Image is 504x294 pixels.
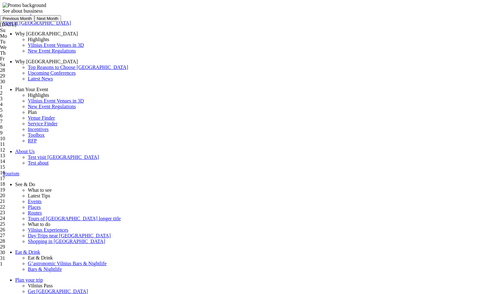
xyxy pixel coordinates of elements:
a: New Event Regulations [28,48,501,54]
a: Upcoming Conferences [28,70,501,76]
a: View more [3,15,33,20]
a: About Us [15,149,501,154]
button: Next Month [34,15,61,22]
span: Day Trips near [GEOGRAPHIC_DATA] [28,233,111,238]
span: Vilnius Pass [28,283,53,288]
span: Bars & Nightlife [28,266,62,272]
a: Bars & Nightlife [28,266,501,272]
a: Vilnius Experiences [28,227,501,233]
span: Shopping in [GEOGRAPHIC_DATA] [28,239,105,244]
a: Vilnius Event Venues in 3D [28,98,501,104]
a: Meet in [GEOGRAPHIC_DATA] [3,20,501,26]
a: G’astronomic Vilnius Bars & Nightlife [28,261,501,266]
a: Test visit [GEOGRAPHIC_DATA] [28,154,501,160]
a: Day Trips near [GEOGRAPHIC_DATA] [28,233,501,239]
a: Tourism [3,171,501,177]
div: See about bussiness [3,8,501,14]
a: RFP [28,138,501,144]
span: New Event Regulations [28,104,76,109]
a: Events [28,199,501,204]
a: Places [28,204,501,210]
a: Shopping in [GEOGRAPHIC_DATA] [28,239,501,244]
img: Promo background [3,3,46,8]
a: Venue Finder [28,115,501,121]
a: Tours of [GEOGRAPHIC_DATA] longer title [28,216,501,222]
span: G’astronomic Vilnius Bars & Nightlife [28,261,106,266]
a: Latest News [28,76,501,82]
span: Tours of [GEOGRAPHIC_DATA] longer title [28,216,121,221]
span: View more [3,15,25,20]
a: Service Finder [28,121,501,127]
a: Incentives [28,127,501,132]
a: Routes [28,210,501,216]
a: Vilnius Event Venues in 3D [28,42,501,48]
span: New Event Regulations [28,48,76,53]
a: Eat & Drink [15,249,501,255]
a: Plan your trip [15,277,501,283]
a: New Event Regulations [28,104,501,109]
a: Toolbox [28,132,501,138]
span: Plan your trip [15,277,43,283]
a: Top Reasons to Choose [GEOGRAPHIC_DATA] [28,65,501,70]
a: Test about [28,160,501,166]
span: Get [GEOGRAPHIC_DATA] [28,289,88,294]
